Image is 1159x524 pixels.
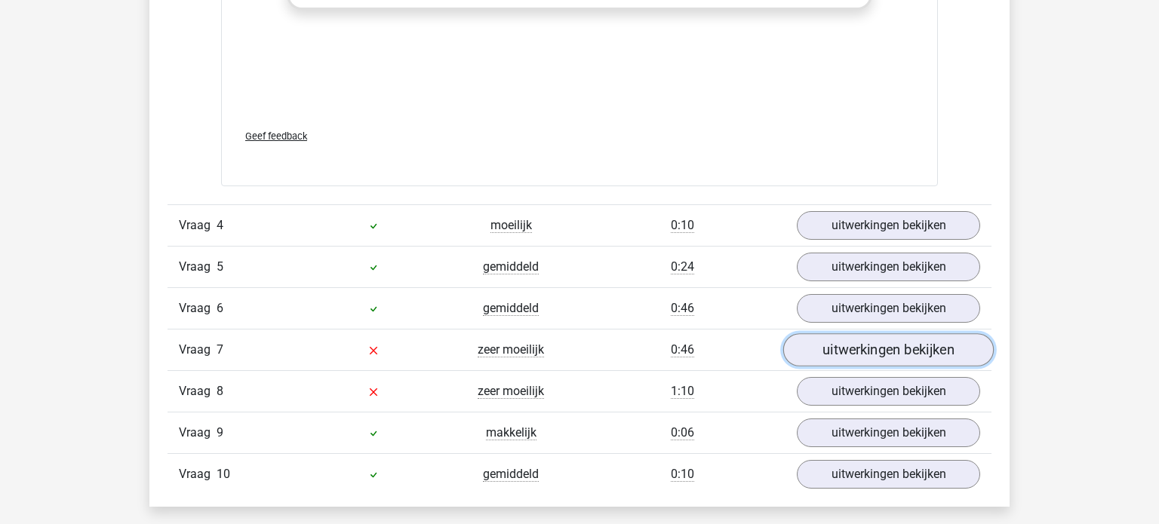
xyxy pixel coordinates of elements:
span: Vraag [179,258,217,276]
span: Vraag [179,341,217,359]
a: uitwerkingen bekijken [783,333,994,366]
span: 9 [217,425,223,440]
span: Vraag [179,299,217,317]
a: uitwerkingen bekijken [797,377,980,406]
span: Vraag [179,382,217,400]
a: uitwerkingen bekijken [797,253,980,281]
span: Geef feedback [245,130,307,142]
span: Vraag [179,216,217,234]
span: 1:10 [671,384,694,399]
span: 0:10 [671,218,694,233]
span: 0:06 [671,425,694,440]
span: 6 [217,301,223,315]
a: uitwerkingen bekijken [797,418,980,447]
span: 10 [217,467,230,481]
span: moeilijk [490,218,532,233]
span: Vraag [179,465,217,483]
span: 8 [217,384,223,398]
span: Vraag [179,424,217,442]
span: 0:46 [671,301,694,316]
a: uitwerkingen bekijken [797,211,980,240]
span: 5 [217,259,223,274]
span: gemiddeld [483,259,539,274]
span: makkelijk [486,425,536,440]
span: 7 [217,342,223,357]
span: zeer moeilijk [478,342,544,357]
span: 4 [217,218,223,232]
span: 0:10 [671,467,694,482]
a: uitwerkingen bekijken [797,460,980,489]
span: 0:24 [671,259,694,274]
span: zeer moeilijk [478,384,544,399]
span: gemiddeld [483,301,539,316]
span: gemiddeld [483,467,539,482]
span: 0:46 [671,342,694,357]
a: uitwerkingen bekijken [797,294,980,323]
